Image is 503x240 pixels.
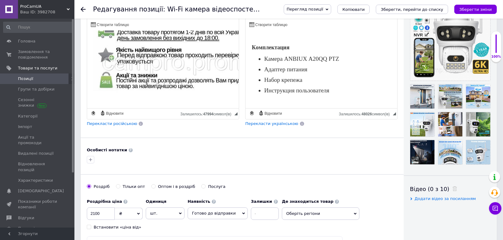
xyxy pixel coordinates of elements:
[248,110,255,117] a: Зробити резервну копію зараз
[81,7,86,12] div: Повернутися назад
[18,113,38,119] span: Категорії
[99,110,124,117] a: Відновити
[105,111,123,116] span: Відновити
[339,110,393,116] div: Кiлькiсть символiв
[180,110,234,116] div: Кiлькiсть символiв
[282,207,359,220] span: Оберіть регіони
[188,199,210,204] b: Наявність
[264,111,282,116] span: Відновити
[94,224,141,230] div: Встановити «ціна від»
[491,55,501,59] div: 100%
[491,31,501,62] div: 100% Якість заповнення
[337,5,370,14] button: Копіювати
[87,148,127,152] b: Особисті нотатки
[254,22,287,28] span: Створити таблицю
[459,7,492,12] i: Зберегти зміни
[258,110,283,117] a: Відновити
[87,31,239,108] iframe: Редактор, 2198769F-74E8-42B0-B8B8-2A4BFCEC2B85
[342,7,365,12] span: Копіювати
[20,9,74,15] div: Ваш ID: 3982708
[18,87,55,92] span: Групи та добірки
[410,186,449,192] span: Відео (0 з 10)
[489,202,501,215] button: Чат з покупцем
[90,21,130,28] a: Створити таблицю
[87,199,122,204] b: Роздрібна ціна
[208,184,225,189] div: Послуга
[146,207,185,219] span: шт.
[87,121,137,126] span: Перекласти російською
[20,4,67,9] span: ProCamUA
[18,226,35,231] span: Покупці
[18,151,54,156] span: Видалені позиції
[146,199,167,204] b: Одиниця
[18,178,53,183] span: Характеристики
[87,207,115,220] input: 0
[18,97,57,108] span: Сезонні знижки
[90,110,97,117] a: Зробити резервну копію зараз
[287,7,323,11] span: Перегляд позиції
[415,196,476,201] span: Додати відео за посиланням
[18,124,32,130] span: Імпорт
[18,65,57,71] span: Товари та послуги
[94,184,110,189] div: Роздріб
[18,215,34,221] span: Відгуки
[18,135,57,146] span: Акції та промокоди
[245,121,298,126] span: Перекласти українською
[251,207,279,220] input: -
[18,161,57,172] span: Відновлення позицій
[18,199,57,210] span: Показники роботи компанії
[96,22,129,28] span: Створити таблицю
[18,76,33,82] span: Позиції
[123,184,145,189] div: Тільки опт
[376,5,448,14] button: Зберегти, перейти до списку
[362,112,372,116] span: 48026
[234,112,238,115] span: Потягніть для зміни розмірів
[18,49,57,60] span: Замовлення та повідомлення
[381,7,443,12] i: Зберегти, перейти до списку
[282,199,333,204] b: Де знаходиться товар
[246,31,397,108] iframe: Редактор, 9EFA4682-F2F6-4554-8457-710E4790E837
[18,38,35,44] span: Головна
[3,22,73,33] input: Пошук
[18,188,64,194] span: [DEMOGRAPHIC_DATA]
[454,5,497,14] button: Зберегти зміни
[393,112,396,115] span: Потягніть для зміни розмірів
[203,112,213,116] span: 47994
[158,184,195,189] div: Оптом і в роздріб
[119,211,122,216] span: ₴
[251,199,272,204] b: Залишки
[248,21,288,28] a: Створити таблицю
[192,211,236,216] span: Готово до відправки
